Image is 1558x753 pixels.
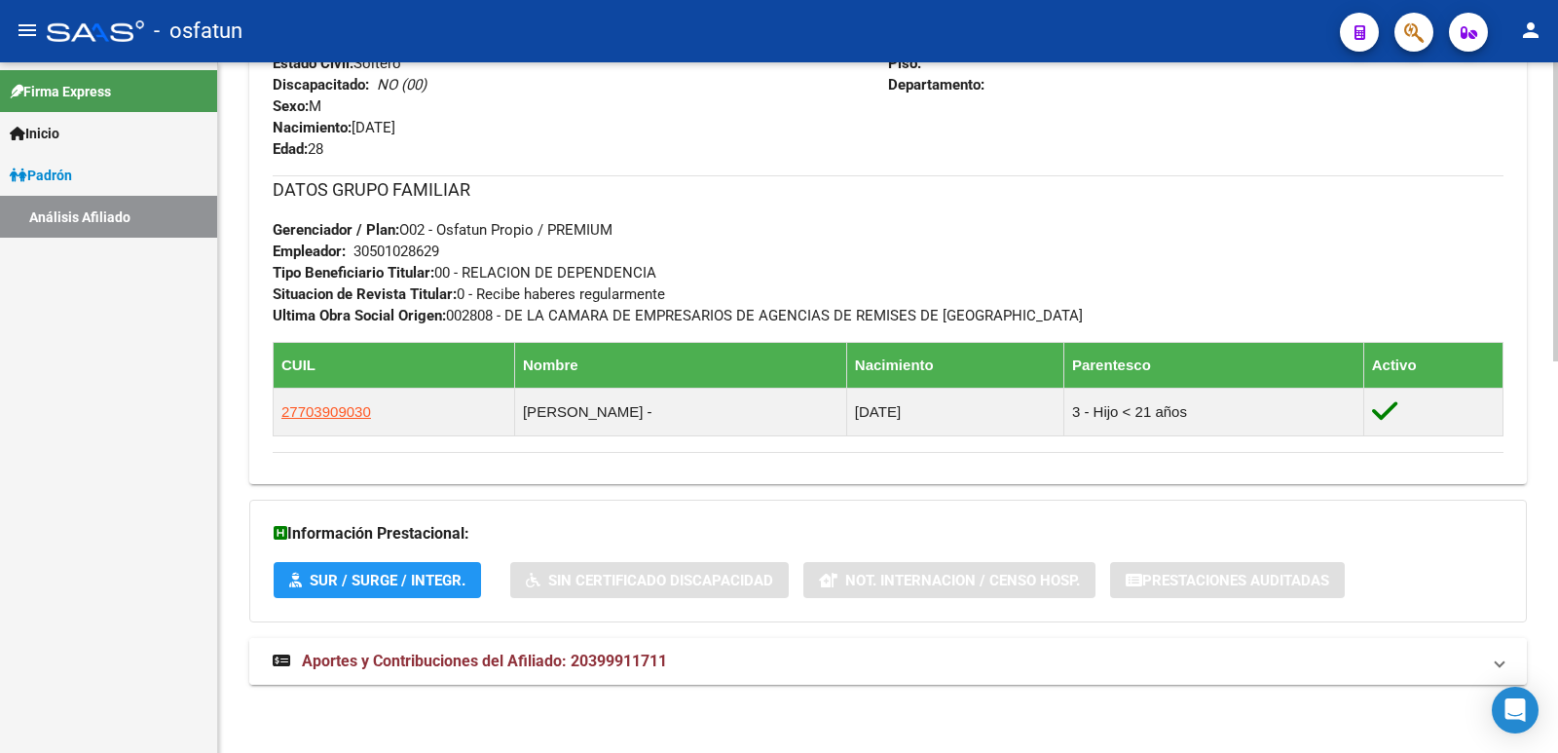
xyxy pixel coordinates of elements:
[281,403,371,420] span: 27703909030
[273,307,1083,324] span: 002808 - DE LA CAMARA DE EMPRESARIOS DE AGENCIAS DE REMISES DE [GEOGRAPHIC_DATA]
[273,221,399,239] strong: Gerenciador / Plan:
[273,264,434,282] strong: Tipo Beneficiario Titular:
[846,388,1063,435] td: [DATE]
[273,285,665,303] span: 0 - Recibe haberes regularmente
[302,652,667,670] span: Aportes y Contribuciones del Afiliado: 20399911711
[1492,687,1539,734] div: Open Intercom Messenger
[16,19,39,42] mat-icon: menu
[273,140,308,158] strong: Edad:
[273,119,395,136] span: [DATE]
[273,97,309,115] strong: Sexo:
[888,55,921,72] strong: Piso:
[1110,562,1345,598] button: Prestaciones Auditadas
[846,342,1063,388] th: Nacimiento
[273,119,352,136] strong: Nacimiento:
[273,140,323,158] span: 28
[273,307,446,324] strong: Ultima Obra Social Origen:
[249,638,1527,685] mat-expansion-panel-header: Aportes y Contribuciones del Afiliado: 20399911711
[377,76,427,94] i: NO (00)
[353,241,439,262] div: 30501028629
[510,562,789,598] button: Sin Certificado Discapacidad
[273,285,457,303] strong: Situacion de Revista Titular:
[273,76,369,94] strong: Discapacitado:
[10,165,72,186] span: Padrón
[310,572,465,589] span: SUR / SURGE / INTEGR.
[10,123,59,144] span: Inicio
[1063,342,1363,388] th: Parentesco
[273,55,401,72] span: Soltero
[845,572,1080,589] span: Not. Internacion / Censo Hosp.
[1063,388,1363,435] td: 3 - Hijo < 21 años
[803,562,1095,598] button: Not. Internacion / Censo Hosp.
[273,55,353,72] strong: Estado Civil:
[514,342,846,388] th: Nombre
[273,176,1503,204] h3: DATOS GRUPO FAMILIAR
[273,97,321,115] span: M
[273,221,612,239] span: O02 - Osfatun Propio / PREMIUM
[274,342,515,388] th: CUIL
[273,264,656,282] span: 00 - RELACION DE DEPENDENCIA
[1363,342,1502,388] th: Activo
[273,243,346,260] strong: Empleador:
[274,520,1502,547] h3: Información Prestacional:
[888,76,984,94] strong: Departamento:
[514,388,846,435] td: [PERSON_NAME] -
[1519,19,1542,42] mat-icon: person
[10,81,111,102] span: Firma Express
[1142,572,1329,589] span: Prestaciones Auditadas
[274,562,481,598] button: SUR / SURGE / INTEGR.
[154,10,242,53] span: - osfatun
[548,572,773,589] span: Sin Certificado Discapacidad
